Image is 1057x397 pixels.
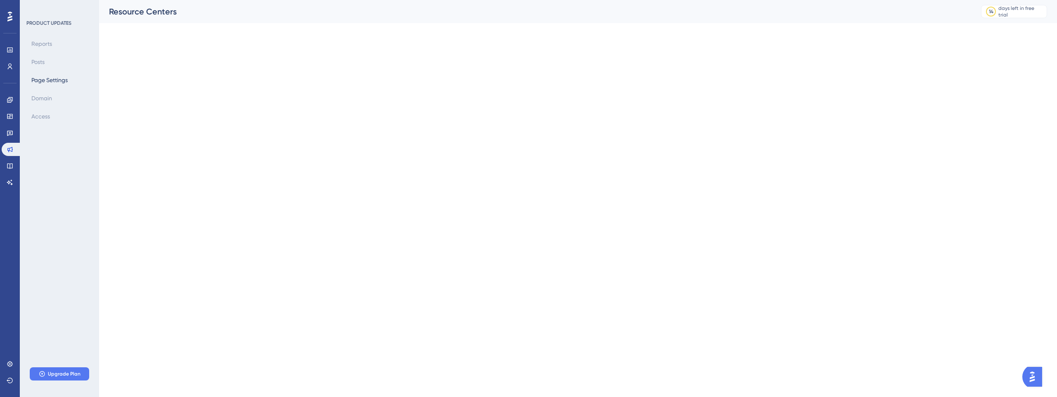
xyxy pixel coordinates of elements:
button: Upgrade Plan [30,367,89,380]
div: Resource Centers [109,6,960,17]
button: Posts [26,54,50,69]
button: Domain [26,91,57,106]
span: Upgrade Plan [48,371,81,377]
div: days left in free trial [998,5,1044,18]
div: 14 [989,8,993,15]
div: PRODUCT UPDATES [26,20,71,26]
button: Reports [26,36,57,51]
button: Page Settings [26,73,73,87]
button: Access [26,109,55,124]
iframe: UserGuiding AI Assistant Launcher [1022,364,1047,389]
